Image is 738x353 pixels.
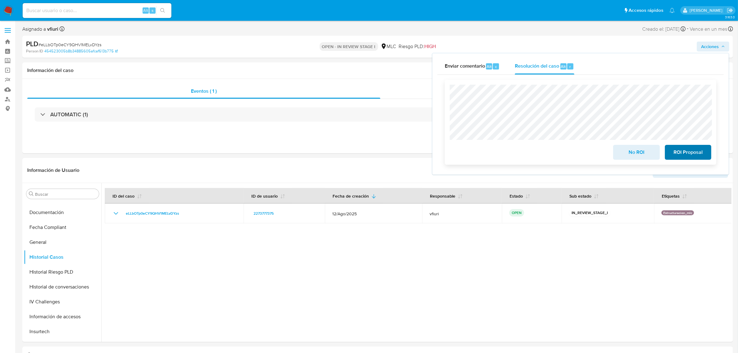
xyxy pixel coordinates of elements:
[642,25,686,33] div: Creado el: [DATE]
[320,42,378,51] p: OPEN - IN REVIEW STAGE I
[27,67,728,74] h1: Información del caso
[24,324,101,339] button: Insurtech
[191,87,217,95] span: Eventos ( 1 )
[515,63,559,70] span: Resolución del caso
[665,145,711,160] button: ROI Proposal
[24,205,101,220] button: Documentación
[143,7,148,13] span: Alt
[561,64,566,69] span: Alt
[487,64,492,69] span: Alt
[673,145,703,159] span: ROI Proposal
[24,294,101,309] button: IV Challenges
[38,42,101,48] span: # eLLbOTp0eCY9QHV1MELvDYzs
[29,191,34,196] button: Buscar
[24,309,101,324] button: Información de accesos
[381,43,396,50] div: MLC
[445,63,485,70] span: Enviar comentario
[701,42,719,51] span: Acciones
[687,25,688,33] span: -
[24,265,101,279] button: Historial Riesgo PLD
[22,26,58,33] span: Asignado a
[46,25,58,33] b: vfiuri
[156,6,169,15] button: search-icon
[425,43,436,50] span: HIGH
[152,7,153,13] span: s
[697,42,729,51] button: Acciones
[24,220,101,235] button: Fecha Compliant
[670,8,675,13] a: Notificaciones
[23,7,171,15] input: Buscar usuario o caso...
[24,279,101,294] button: Historial de conversaciones
[690,7,725,13] p: valentina.fiuri@mercadolibre.com
[35,107,721,122] div: AUTOMATIC (1)
[613,145,660,160] button: No ROI
[27,167,79,173] h1: Información de Usuario
[26,48,43,54] b: Person ID
[495,64,497,69] span: c
[50,111,88,118] h3: AUTOMATIC (1)
[35,191,96,197] input: Buscar
[24,235,101,250] button: General
[690,26,727,33] span: Vence en un mes
[629,7,663,14] span: Accesos rápidos
[26,39,38,49] b: PLD
[727,7,733,14] a: Salir
[399,43,436,50] span: Riesgo PLD:
[621,145,652,159] span: No ROI
[44,48,118,54] a: 454523005b8b34885605afcaf613b775
[569,64,571,69] span: r
[24,250,101,265] button: Historial Casos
